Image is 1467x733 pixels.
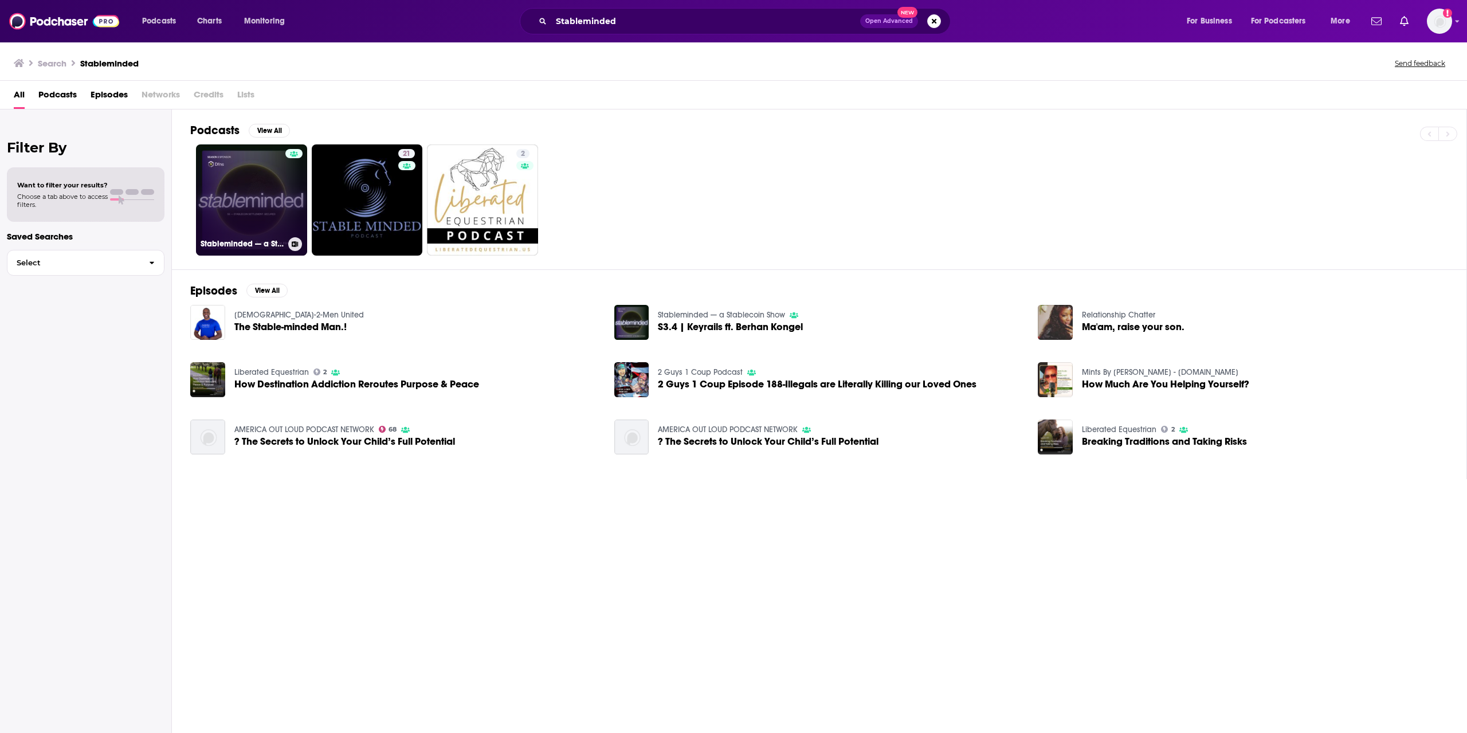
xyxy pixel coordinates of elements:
[190,420,225,454] img: ? The Secrets to Unlock Your Child’s Full Potential
[1171,427,1175,432] span: 2
[234,425,374,434] a: AMERICA OUT LOUD PODCAST NETWORK
[190,12,229,30] a: Charts
[246,284,288,297] button: View All
[1187,13,1232,29] span: For Business
[17,181,108,189] span: Want to filter your results?
[91,85,128,109] a: Episodes
[1038,362,1073,397] img: How Much Are You Helping Yourself?
[1427,9,1452,34] img: User Profile
[194,85,223,109] span: Credits
[860,14,918,28] button: Open AdvancedNew
[1443,9,1452,18] svg: Add a profile image
[614,362,649,397] img: 2 Guys 1 Coup Episode 188-Illegals are Literally Killing our Loved Ones
[190,284,288,298] a: EpisodesView All
[1331,13,1350,29] span: More
[234,437,455,446] a: ? The Secrets to Unlock Your Child’s Full Potential
[897,7,918,18] span: New
[1082,322,1184,332] a: Ma'am, raise your son.
[249,124,290,138] button: View All
[7,231,164,242] p: Saved Searches
[1395,11,1413,31] a: Show notifications dropdown
[236,12,300,30] button: open menu
[38,85,77,109] a: Podcasts
[1251,13,1306,29] span: For Podcasters
[1082,379,1249,389] a: How Much Are You Helping Yourself?
[1323,12,1364,30] button: open menu
[1082,425,1156,434] a: Liberated Equestrian
[403,148,410,160] span: 21
[17,193,108,209] span: Choose a tab above to access filters.
[201,239,284,249] h3: Stableminded — a Stablecoin Show
[234,367,309,377] a: Liberated Equestrian
[1427,9,1452,34] span: Logged in as bjonesvested
[313,369,327,375] a: 2
[531,8,962,34] div: Search podcasts, credits, & more...
[1391,58,1449,68] button: Send feedback
[614,420,649,454] img: ? The Secrets to Unlock Your Child’s Full Potential
[7,259,140,266] span: Select
[1244,12,1323,30] button: open menu
[521,148,525,160] span: 2
[80,58,139,69] h3: Stableminded
[551,12,860,30] input: Search podcasts, credits, & more...
[1367,11,1386,31] a: Show notifications dropdown
[190,123,240,138] h2: Podcasts
[1161,426,1175,433] a: 2
[134,12,191,30] button: open menu
[658,437,878,446] a: ? The Secrets to Unlock Your Child’s Full Potential
[658,310,785,320] a: Stableminded — a Stablecoin Show
[1038,420,1073,454] img: Breaking Traditions and Taking Risks
[389,427,397,432] span: 68
[142,13,176,29] span: Podcasts
[234,310,364,320] a: Males-2-Men United
[865,18,913,24] span: Open Advanced
[516,149,529,158] a: 2
[658,425,798,434] a: AMERICA OUT LOUD PODCAST NETWORK
[234,322,347,332] a: The Stable-minded Man.!
[234,379,479,389] a: How Destination Addiction Reroutes Purpose & Peace
[658,322,803,332] a: S3.4 | Keyrails ft. Berhan Kongel
[7,139,164,156] h2: Filter By
[197,13,222,29] span: Charts
[142,85,180,109] span: Networks
[237,85,254,109] span: Lists
[196,144,307,256] a: Stableminded — a Stablecoin Show
[427,144,538,256] a: 2
[38,58,66,69] h3: Search
[14,85,25,109] a: All
[658,367,743,377] a: 2 Guys 1 Coup Podcast
[323,370,327,375] span: 2
[658,379,976,389] a: 2 Guys 1 Coup Episode 188-Illegals are Literally Killing our Loved Ones
[244,13,285,29] span: Monitoring
[1038,305,1073,340] a: Ma'am, raise your son.
[1082,437,1247,446] a: Breaking Traditions and Taking Risks
[1082,310,1155,320] a: Relationship Chatter
[398,149,415,158] a: 21
[190,362,225,397] img: How Destination Addiction Reroutes Purpose & Peace
[614,305,649,340] img: S3.4 | Keyrails ft. Berhan Kongel
[7,250,164,276] button: Select
[9,10,119,32] img: Podchaser - Follow, Share and Rate Podcasts
[379,426,397,433] a: 68
[190,305,225,340] img: The Stable-minded Man.!
[1082,367,1238,377] a: Mints By Kim Podcast - Beingmedaily.org
[190,123,290,138] a: PodcastsView All
[190,284,237,298] h2: Episodes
